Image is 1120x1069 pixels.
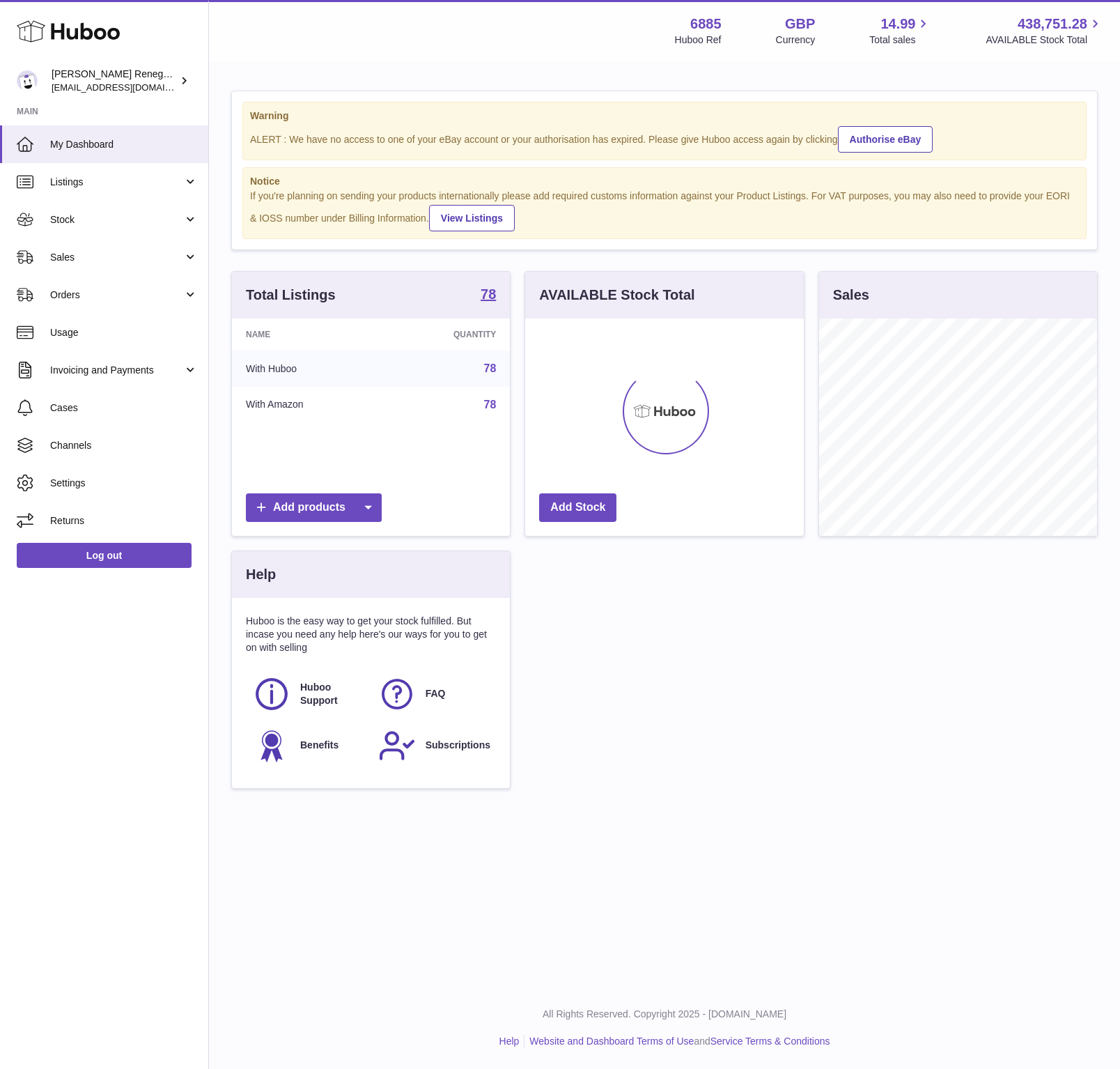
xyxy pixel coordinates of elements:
span: Benefits [300,739,339,752]
a: Add Stock [539,493,616,522]
a: Benefits [253,727,364,764]
span: Channels [50,439,198,452]
strong: 6885 [690,15,722,33]
div: If you're planning on sending your products internationally please add required customs informati... [250,190,1079,231]
td: With Huboo [232,351,384,387]
span: Stock [50,213,183,226]
strong: Notice [250,175,1079,188]
a: FAQ [378,675,490,713]
span: Settings [50,477,198,490]
th: Name [232,318,384,351]
a: 78 [484,399,497,410]
div: Currency [776,33,816,47]
a: Website and Dashboard Terms of Use [529,1036,694,1047]
h3: AVAILABLE Stock Total [539,286,694,305]
strong: GBP [785,15,815,33]
div: [PERSON_NAME] Renegade Productions -UK account [52,68,177,94]
span: 438,751.28 [1018,15,1087,33]
span: My Dashboard [50,138,198,151]
span: [EMAIL_ADDRESS][DOMAIN_NAME] [52,82,205,93]
span: Cases [50,401,198,415]
span: FAQ [426,687,446,700]
span: Usage [50,326,198,339]
h3: Sales [833,286,869,305]
span: 14.99 [880,15,915,33]
div: ALERT : We have no access to one of your eBay account or your authorisation has expired. Please g... [250,124,1079,153]
img: directordarren@gmail.com [17,70,38,91]
strong: 78 [481,287,496,301]
td: With Amazon [232,387,384,423]
h3: Help [246,565,276,584]
li: and [524,1035,830,1048]
span: Subscriptions [426,739,490,752]
strong: Warning [250,109,1079,123]
a: Service Terms & Conditions [710,1036,830,1047]
a: 78 [484,362,497,374]
span: Listings [50,176,183,189]
span: Invoicing and Payments [50,364,183,377]
span: Returns [50,514,198,528]
span: AVAILABLE Stock Total [986,33,1103,47]
a: Help [499,1036,520,1047]
a: Subscriptions [378,727,490,764]
a: 14.99 Total sales [869,15,931,47]
a: 438,751.28 AVAILABLE Stock Total [986,15,1103,47]
p: Huboo is the easy way to get your stock fulfilled. But incase you need any help here's our ways f... [246,615,496,654]
a: Huboo Support [253,675,364,713]
a: 78 [481,287,496,304]
a: View Listings [429,205,515,231]
span: Total sales [869,33,931,47]
h3: Total Listings [246,286,336,305]
a: Log out [17,543,192,568]
a: Add products [246,493,382,522]
span: Huboo Support [300,681,363,707]
th: Quantity [384,318,511,351]
div: Huboo Ref [675,33,722,47]
p: All Rights Reserved. Copyright 2025 - [DOMAIN_NAME] [220,1008,1109,1021]
span: Sales [50,251,183,264]
span: Orders [50,289,183,302]
a: Authorise eBay [838,126,933,153]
